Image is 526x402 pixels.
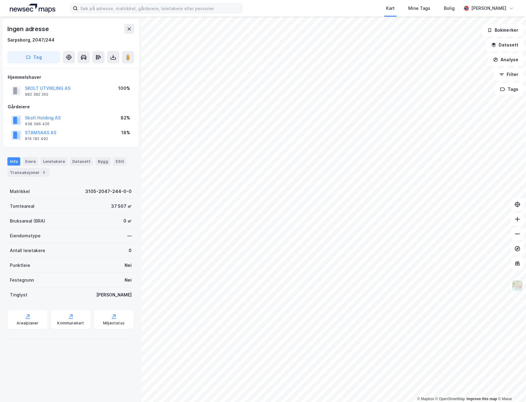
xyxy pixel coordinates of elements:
[7,24,50,34] div: Ingen adresse
[103,321,125,326] div: Miljøstatus
[85,188,132,195] div: 3105-2047-244-0-0
[10,4,55,13] img: logo.a4113a55bc3d86da70a041830d287a7e.svg
[495,372,526,402] iframe: Chat Widget
[125,262,132,269] div: Nei
[95,157,111,165] div: Bygg
[10,203,34,210] div: Tomteareal
[113,157,126,165] div: ESG
[8,74,134,81] div: Hjemmelshaver
[486,39,524,51] button: Datasett
[41,169,47,175] div: 5
[386,5,395,12] div: Kart
[118,85,130,92] div: 100%
[8,103,134,111] div: Gårdeiere
[10,247,45,254] div: Antall leietakere
[417,397,434,401] a: Mapbox
[10,262,30,269] div: Punktleie
[435,397,465,401] a: OpenStreetMap
[17,321,38,326] div: Arealplaner
[408,5,430,12] div: Mine Tags
[471,5,506,12] div: [PERSON_NAME]
[57,321,84,326] div: Kommunekart
[123,217,132,225] div: 0 ㎡
[111,203,132,210] div: 37 507 ㎡
[78,4,242,13] input: Søk på adresse, matrikkel, gårdeiere, leietakere eller personer
[127,232,132,239] div: —
[70,157,93,165] div: Datasett
[121,114,130,122] div: 82%
[10,188,30,195] div: Matrikkel
[512,280,523,291] img: Z
[96,291,132,299] div: [PERSON_NAME]
[121,129,130,136] div: 18%
[467,397,497,401] a: Improve this map
[25,122,50,127] div: 938 396 426
[444,5,455,12] div: Bolig
[488,54,524,66] button: Analyse
[7,36,54,44] div: Sarpsborg, 2047/244
[482,24,524,36] button: Bokmerker
[10,232,41,239] div: Eiendomstype
[25,136,48,141] div: 816 182 492
[494,68,524,81] button: Filter
[7,51,60,63] button: Tag
[41,157,67,165] div: Leietakere
[10,291,27,299] div: Tinglyst
[495,83,524,95] button: Tags
[23,157,38,165] div: Eiere
[10,217,45,225] div: Bruksareal (BRA)
[25,92,48,97] div: 982 382 262
[125,276,132,284] div: Nei
[7,168,50,177] div: Transaksjoner
[10,276,34,284] div: Festegrunn
[7,157,20,165] div: Info
[129,247,132,254] div: 0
